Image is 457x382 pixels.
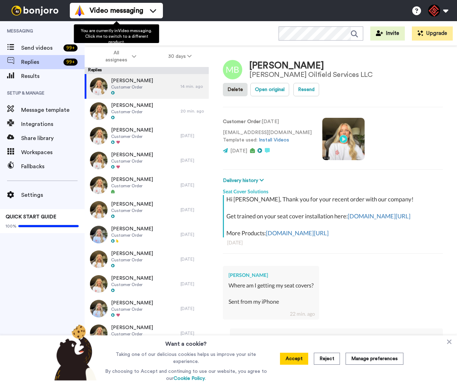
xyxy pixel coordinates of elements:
button: All assignees [86,47,152,66]
span: Customer Order [111,208,153,213]
img: ec6d6bee-10c4-4109-a19a-f4a3591eb26e-thumb.jpg [90,102,108,120]
div: [PERSON_NAME] [228,272,313,279]
img: bcb6f276-295a-4da1-af94-775b6eb3321f-thumb.jpg [90,226,108,243]
span: Customer Order [111,232,153,238]
a: [DOMAIN_NAME][URL] [348,212,410,220]
span: [PERSON_NAME] [111,77,153,84]
div: 99 + [63,59,78,66]
img: 89dcf774-2898-4a8e-a888-7c9fa961d07f-thumb.jpg [90,176,108,194]
div: 99 + [63,44,78,51]
span: Video messaging [90,6,143,16]
button: Upgrade [412,26,453,41]
span: [PERSON_NAME] [111,275,153,282]
span: Customer Order [111,257,153,263]
p: Taking one of our delicious cookies helps us improve your site experience. [103,351,269,365]
img: 0a07464a-5a72-4ec9-8cd0-63d7fc57003b-thumb.jpg [90,250,108,268]
span: All assignees [102,49,130,63]
div: Seat Cover Solutions [223,184,443,195]
span: Customer Order [111,158,153,164]
a: [PERSON_NAME]Customer Order[DATE] [85,123,209,148]
div: [DATE] [181,256,205,262]
span: Share library [21,134,85,143]
strong: Customer Order [223,119,261,124]
span: Settings [21,191,85,199]
button: Delete [223,83,248,96]
div: Where am I getting my seat covers? Sent from my iPhone [228,281,313,314]
img: bear-with-cookie.png [48,324,100,381]
button: 30 days [152,50,208,63]
h3: Want a cookie? [165,335,207,348]
span: [PERSON_NAME] [111,324,153,331]
div: [DATE] [181,232,205,237]
span: Replies [21,58,61,66]
img: f8a2bb44-0c62-4a93-b088-f9d16d2b3523-thumb.jpg [90,152,108,169]
img: ce5357cb-026c-433d-aaba-63ae9457c6c3-thumb.jpg [90,201,108,219]
span: Customer Order [111,282,153,287]
span: Integrations [21,120,85,128]
div: Hi [PERSON_NAME], Thank you for your recent order with our company! Get trained on your seat cove... [226,195,441,237]
button: Invite [370,26,405,41]
a: [DOMAIN_NAME][URL] [266,229,329,237]
span: [PERSON_NAME] [111,299,153,307]
span: [PERSON_NAME] [111,250,153,257]
img: 5679cb2b-1065-4aa9-aaa1-910e677a4987-thumb.jpg [90,300,108,317]
button: Accept [280,353,308,365]
span: Customer Order [111,134,153,139]
div: 20 min. ago [181,108,205,114]
img: 89d5d4df-7ea6-4d46-a9db-72cb097bfedb-thumb.jpg [90,78,108,95]
a: [PERSON_NAME]Customer Order20 min. ago [85,99,209,123]
a: [PERSON_NAME]Customer Order[DATE] [85,173,209,198]
span: QUICK START GUIDE [6,214,56,219]
p: : [DATE] [223,118,312,126]
img: vm-color.svg [74,5,85,16]
button: Reject [314,353,340,365]
span: You are currently in Video messaging . Click me to switch to a different product. [81,29,152,44]
div: [PERSON_NAME] Oilfield Services LLC [249,71,372,79]
span: Customer Order [111,84,153,90]
div: [PERSON_NAME] [249,61,372,71]
img: 90a76957-fc76-406e-a1f6-d7d960b8ee2b-thumb.jpg [90,127,108,145]
a: Install Videos [259,138,289,143]
span: [PERSON_NAME] [111,225,153,232]
div: Seat Cover Solutions [236,334,437,341]
span: Results [21,72,85,80]
img: bj-logo-header-white.svg [8,6,61,16]
button: Resend [293,83,319,96]
span: Customer Order [111,331,153,337]
img: e931e3cf-1be3-46ad-9774-e8adbcc006d0-thumb.jpg [90,275,108,293]
span: [PERSON_NAME] [111,151,153,158]
a: [PERSON_NAME]Customer Order14 min. ago [85,74,209,99]
span: [PERSON_NAME] [111,102,153,109]
button: Delivery history [223,177,266,184]
p: [EMAIL_ADDRESS][DOMAIN_NAME] Template used: [223,129,312,144]
div: Replies [85,67,209,74]
div: 14 min. ago [181,84,205,89]
span: [PERSON_NAME] [111,127,153,134]
div: [DATE] [181,306,205,311]
p: By choosing to Accept and continuing to use our website, you agree to our . [103,368,269,382]
div: [DATE] [181,158,205,163]
div: [DATE] [181,281,205,287]
button: Open original [250,83,289,96]
span: Send videos [21,44,61,52]
a: [PERSON_NAME]Customer Order[DATE] [85,272,209,296]
div: [DATE] [181,133,205,139]
span: Message template [21,106,85,114]
img: Image of Mike Byrd [223,60,242,79]
span: 100% [6,223,17,229]
div: [DATE] [181,182,205,188]
div: [DATE] [181,207,205,213]
span: Customer Order [111,109,153,115]
a: [PERSON_NAME]Customer Order[DATE] [85,296,209,321]
a: [PERSON_NAME]Customer Order[DATE] [85,222,209,247]
div: [DATE] [227,239,439,246]
span: Customer Order [111,307,153,312]
a: [PERSON_NAME]Customer Order[DATE] [85,247,209,272]
a: [PERSON_NAME]Customer Order[DATE] [85,148,209,173]
a: Cookie Policy [173,376,205,381]
a: [PERSON_NAME]Customer Order[DATE] [85,321,209,346]
span: [PERSON_NAME] [111,176,153,183]
span: [DATE] [230,148,247,153]
button: Manage preferences [346,353,403,365]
